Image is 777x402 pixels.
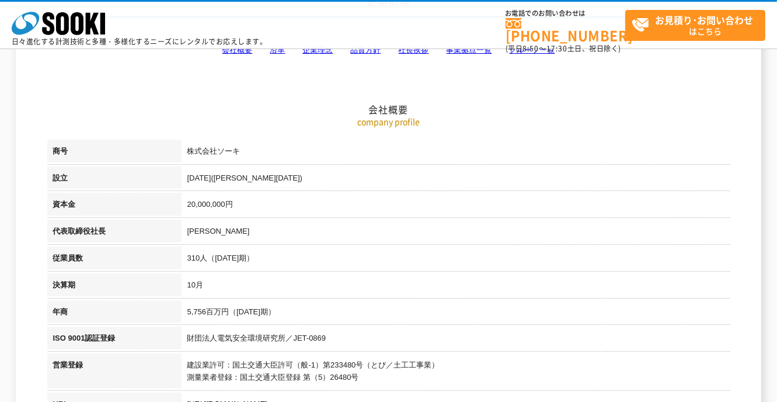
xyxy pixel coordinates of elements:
[12,38,267,45] p: 日々進化する計測技術と多種・多様化するニーズにレンタルでお応えします。
[182,300,730,327] td: 5,756百万円（[DATE]期）
[182,327,730,354] td: 財団法人電気安全環境研究所／JET-0869
[632,11,765,40] span: はこちら
[182,220,730,247] td: [PERSON_NAME]
[523,43,539,54] span: 8:50
[506,10,625,17] span: お電話でのお問い合わせは
[47,247,182,273] th: 従業員数
[47,193,182,220] th: 資本金
[47,354,182,393] th: 営業登録
[47,273,182,300] th: 決算期
[182,247,730,273] td: 310人（[DATE]期）
[506,18,625,42] a: [PHONE_NUMBER]
[182,193,730,220] td: 20,000,000円
[182,273,730,300] td: 10月
[47,167,182,193] th: 設立
[656,13,754,27] strong: お見積り･お問い合わせ
[47,140,182,167] th: 商号
[506,43,621,54] span: (平日 ～ 土日、祝日除く)
[182,140,730,167] td: 株式会社ソーキ
[182,354,730,393] td: 建設業許可：国土交通大臣許可（般-1）第233480号（とび／土工工事業） 測量業者登録：国土交通大臣登録 第（5）26480号
[625,10,765,41] a: お見積り･お問い合わせはこちら
[47,220,182,247] th: 代表取締役社長
[182,167,730,193] td: [DATE]([PERSON_NAME][DATE])
[47,300,182,327] th: 年商
[546,43,567,54] span: 17:30
[47,327,182,354] th: ISO 9001認証登録
[47,116,730,128] p: company profile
